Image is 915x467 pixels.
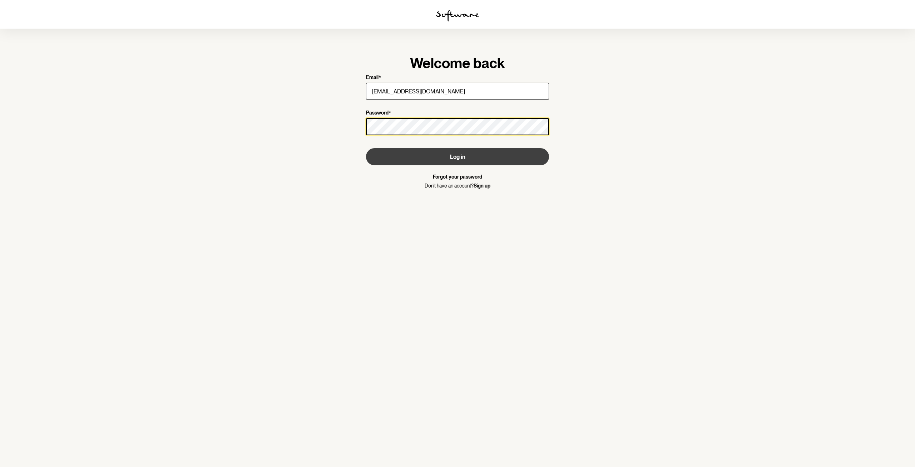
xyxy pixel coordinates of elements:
[366,183,549,189] p: Don't have an account?
[366,148,549,165] button: Log in
[474,183,490,189] a: Sign up
[436,10,479,21] img: software logo
[433,174,482,180] a: Forgot your password
[366,74,379,81] p: Email
[366,54,549,72] h1: Welcome back
[366,110,389,117] p: Password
